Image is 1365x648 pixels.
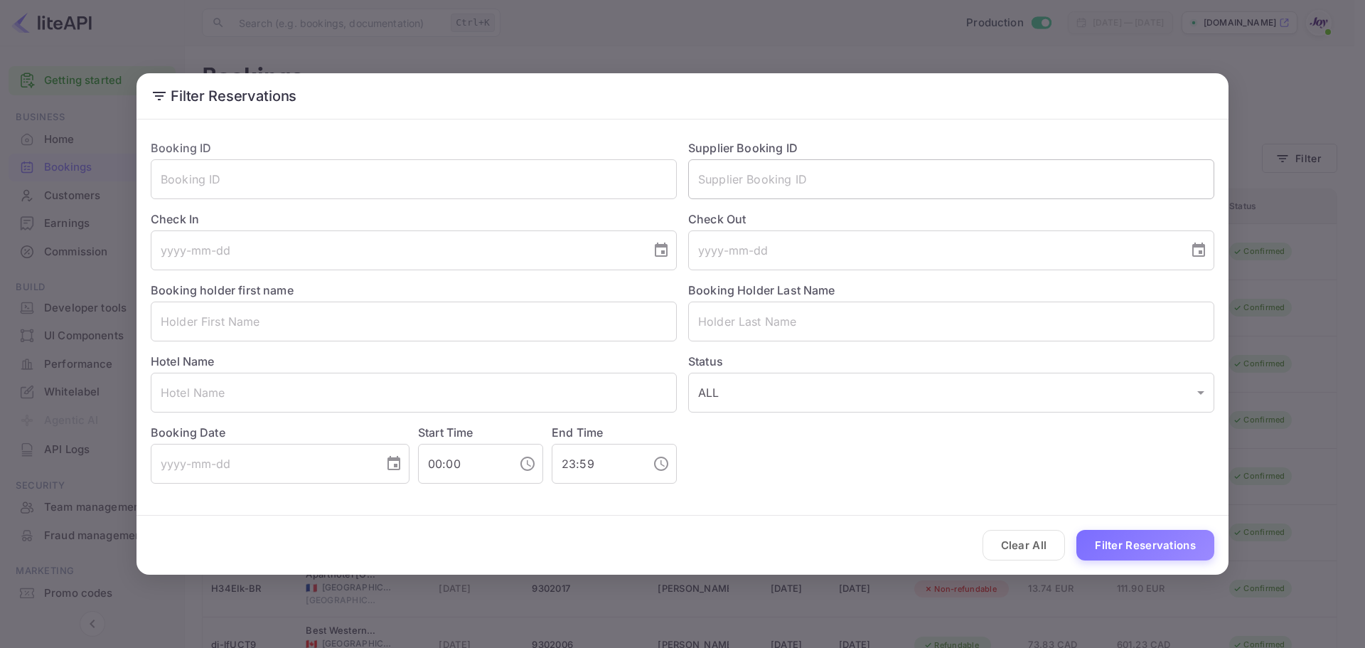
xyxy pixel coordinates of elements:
[688,373,1214,413] div: ALL
[688,230,1179,270] input: yyyy-mm-dd
[688,141,798,155] label: Supplier Booking ID
[647,450,675,478] button: Choose time, selected time is 11:59 PM
[418,425,473,440] label: Start Time
[552,444,641,484] input: hh:mm
[418,444,508,484] input: hh:mm
[688,159,1214,199] input: Supplier Booking ID
[151,424,409,441] label: Booking Date
[1184,236,1213,265] button: Choose date
[688,353,1214,370] label: Status
[513,450,542,478] button: Choose time, selected time is 12:00 AM
[380,450,408,478] button: Choose date
[647,236,675,265] button: Choose date
[151,302,677,341] input: Holder First Name
[151,444,374,484] input: yyyy-mm-dd
[151,211,677,228] label: Check In
[151,283,294,297] label: Booking holder first name
[136,73,1228,119] h2: Filter Reservations
[1076,530,1214,561] button: Filter Reservations
[688,283,835,297] label: Booking Holder Last Name
[151,373,677,413] input: Hotel Name
[151,159,677,199] input: Booking ID
[151,141,212,155] label: Booking ID
[688,302,1214,341] input: Holder Last Name
[688,211,1214,228] label: Check Out
[151,230,641,270] input: yyyy-mm-dd
[151,354,215,368] label: Hotel Name
[983,530,1066,561] button: Clear All
[552,425,603,440] label: End Time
